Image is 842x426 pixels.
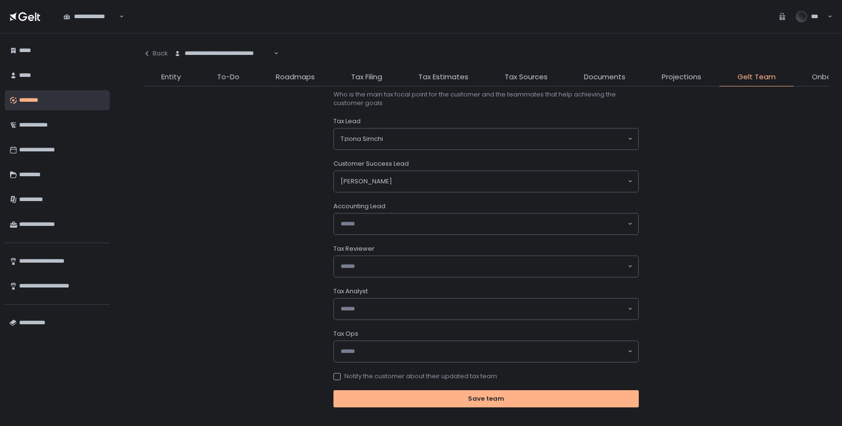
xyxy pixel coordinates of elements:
[333,287,368,296] span: Tax Analyst
[168,43,279,64] div: Search for option
[334,213,638,234] div: Search for option
[341,262,627,271] input: Search for option
[418,72,468,83] span: Tax Estimates
[276,72,315,83] span: Roadmaps
[57,6,124,27] div: Search for option
[505,72,548,83] span: Tax Sources
[333,90,639,107] span: Who is the main tax focal point for the customer and the teammates that help achieving the custom...
[334,171,638,192] div: Search for option
[341,347,627,356] input: Search for option
[341,134,383,144] span: Tziona Simchi
[334,256,638,277] div: Search for option
[333,117,361,126] span: Tax Lead
[584,72,625,83] span: Documents
[468,394,504,403] div: Save team
[334,128,638,149] div: Search for option
[143,49,168,58] div: Back
[333,330,358,338] span: Tax Ops
[738,72,776,83] span: Gelt Team
[333,390,639,407] button: Save team
[392,177,627,186] input: Search for option
[333,160,409,168] span: Customer Success Lead
[383,134,627,144] input: Search for option
[333,245,374,253] span: Tax Reviewer
[217,72,239,83] span: To-Do
[161,72,181,83] span: Entity
[143,43,168,64] button: Back
[341,177,392,186] span: [PERSON_NAME]
[333,202,385,211] span: Accounting Lead
[334,341,638,362] div: Search for option
[334,298,638,319] div: Search for option
[662,72,701,83] span: Projections
[341,304,627,314] input: Search for option
[341,219,627,229] input: Search for option
[351,72,382,83] span: Tax Filing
